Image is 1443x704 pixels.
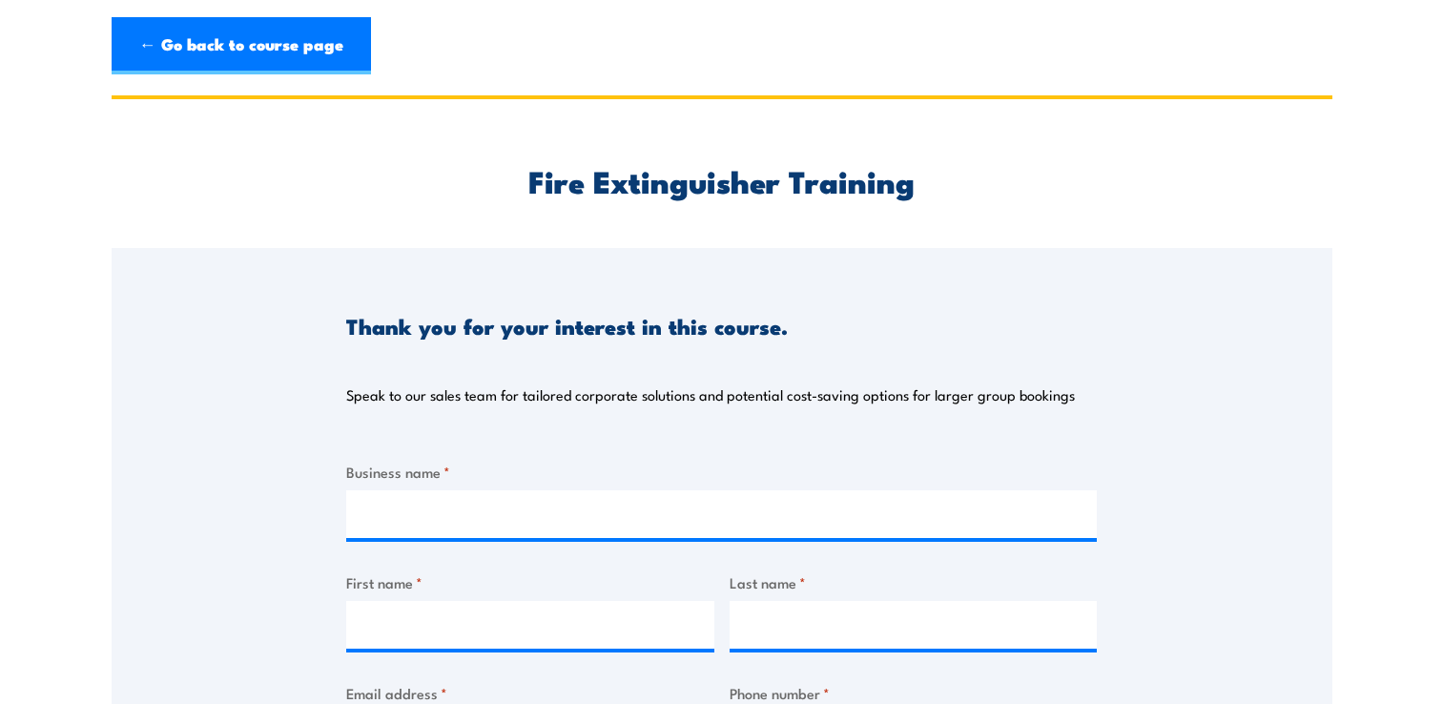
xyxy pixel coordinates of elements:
[112,17,371,74] a: ← Go back to course page
[346,167,1097,194] h2: Fire Extinguisher Training
[346,315,788,337] h3: Thank you for your interest in this course.
[346,385,1075,404] p: Speak to our sales team for tailored corporate solutions and potential cost-saving options for la...
[730,682,1098,704] label: Phone number
[346,571,714,593] label: First name
[346,682,714,704] label: Email address
[346,461,1097,483] label: Business name
[730,571,1098,593] label: Last name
